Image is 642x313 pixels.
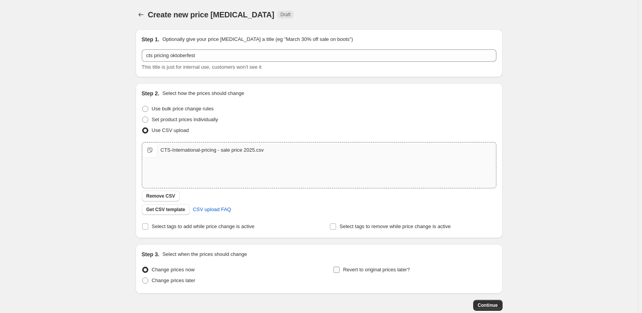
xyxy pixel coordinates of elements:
[142,64,262,70] span: This title is just for internal use, customers won't see it
[280,12,290,18] span: Draft
[340,223,451,229] span: Select tags to remove while price change is active
[152,267,195,272] span: Change prices now
[142,36,160,43] h2: Step 1.
[161,146,264,154] div: CTS-International-pricing - sale price 2025.csv
[478,302,498,308] span: Continue
[148,10,275,19] span: Create new price [MEDICAL_DATA]
[142,191,180,201] button: Remove CSV
[142,204,190,215] button: Get CSV template
[142,90,160,97] h2: Step 2.
[152,117,218,122] span: Set product prices individually
[152,223,255,229] span: Select tags to add while price change is active
[146,206,185,213] span: Get CSV template
[193,206,231,213] span: CSV upload FAQ
[343,267,410,272] span: Revert to original prices later?
[152,277,195,283] span: Change prices later
[162,90,244,97] p: Select how the prices should change
[142,49,496,62] input: 30% off holiday sale
[162,250,247,258] p: Select when the prices should change
[146,193,175,199] span: Remove CSV
[188,203,236,216] a: CSV upload FAQ
[136,9,146,20] button: Price change jobs
[142,250,160,258] h2: Step 3.
[152,106,214,112] span: Use bulk price change rules
[473,300,503,311] button: Continue
[162,36,353,43] p: Optionally give your price [MEDICAL_DATA] a title (eg "March 30% off sale on boots")
[152,127,189,133] span: Use CSV upload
